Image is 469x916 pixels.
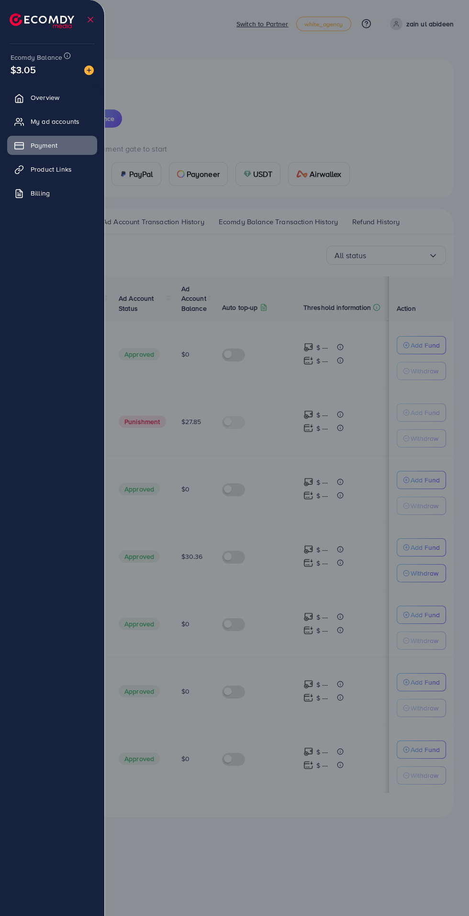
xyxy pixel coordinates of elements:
[31,188,50,198] span: Billing
[7,184,97,203] a: Billing
[11,53,62,62] span: Ecomdy Balance
[7,160,97,179] a: Product Links
[11,63,36,76] span: $3.05
[7,136,97,155] a: Payment
[7,112,97,131] a: My ad accounts
[31,93,59,102] span: Overview
[84,65,94,75] img: image
[31,141,57,150] span: Payment
[7,88,97,107] a: Overview
[31,117,79,126] span: My ad accounts
[428,873,462,909] iframe: Chat
[31,164,72,174] span: Product Links
[10,13,74,28] img: logo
